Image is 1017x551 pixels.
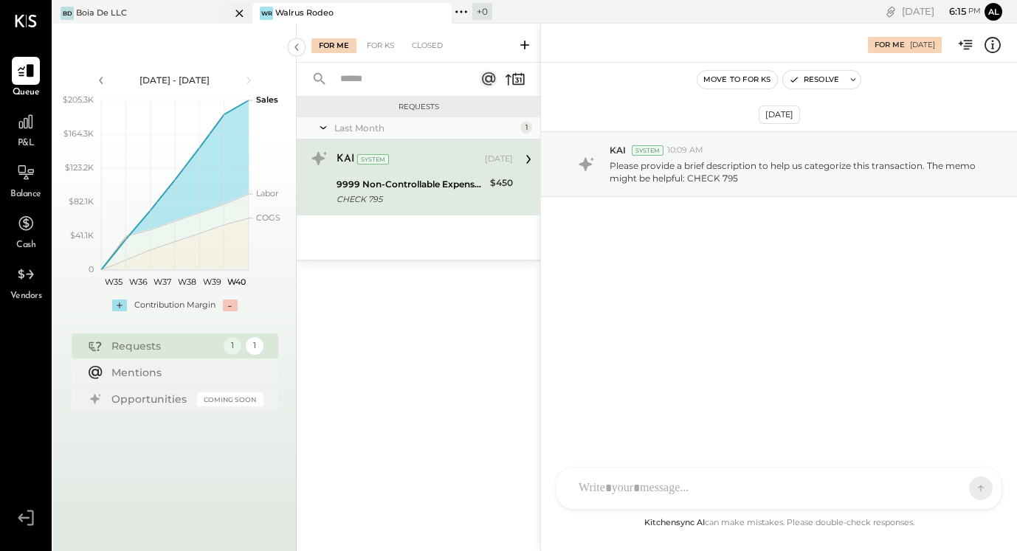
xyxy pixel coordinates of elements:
div: [DATE] [902,4,981,18]
span: Vendors [10,290,42,303]
div: + 0 [472,3,492,20]
div: copy link [883,4,898,19]
div: For KS [359,38,401,53]
text: $82.1K [69,196,94,207]
div: System [357,154,389,164]
text: W38 [178,277,196,287]
div: For Me [875,40,905,50]
div: KAI [337,152,354,167]
text: 0 [89,264,94,274]
text: COGS [256,212,280,223]
text: W40 [227,277,245,287]
div: $450 [490,176,513,190]
div: 9999 Non-Controllable Expenses:Other Income and Expenses:To Be Classified P&L [337,177,486,192]
div: 1 [246,337,263,355]
div: CHECK 795 [337,192,486,207]
div: Requests [304,102,533,112]
span: P&L [18,137,35,150]
div: Boia De LLC [76,7,127,19]
div: [DATE] [485,153,513,165]
p: Please provide a brief description to help us categorize this transaction. The memo might be help... [610,159,985,184]
a: Cash [1,209,51,252]
div: [DATE] - [DATE] [112,74,238,86]
div: - [223,299,238,311]
text: $164.3K [63,128,94,139]
div: 1 [520,122,532,134]
a: P&L [1,108,51,150]
span: 10:09 AM [667,145,703,156]
text: W39 [202,277,221,287]
div: Coming Soon [197,392,263,406]
div: + [112,299,127,311]
text: W36 [128,277,147,287]
text: W37 [154,277,171,287]
button: Resolve [783,71,845,89]
text: Sales [256,94,278,105]
a: Queue [1,57,51,100]
div: Contribution Margin [134,299,216,311]
text: W35 [104,277,122,287]
a: Vendors [1,260,51,303]
button: Al [985,3,1002,21]
div: For Me [311,38,356,53]
div: System [632,145,663,156]
span: KAI [610,144,626,156]
span: pm [968,6,981,16]
span: Cash [16,239,35,252]
div: 1 [224,337,241,355]
span: Queue [13,86,40,100]
div: Walrus Rodeo [275,7,334,19]
div: Closed [404,38,450,53]
text: $123.2K [65,162,94,173]
text: $205.3K [63,94,94,105]
div: [DATE] [910,40,935,50]
div: BD [61,7,74,20]
div: WR [260,7,273,20]
div: Requests [111,339,216,353]
text: $41.1K [70,230,94,240]
button: Move to for ks [697,71,777,89]
text: Labor [256,188,278,198]
div: Opportunities [111,392,190,406]
span: 6 : 15 [937,4,966,18]
a: Balance [1,159,51,201]
div: Mentions [111,365,256,380]
div: Last Month [334,122,517,134]
span: Balance [10,188,41,201]
div: [DATE] [759,105,800,124]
